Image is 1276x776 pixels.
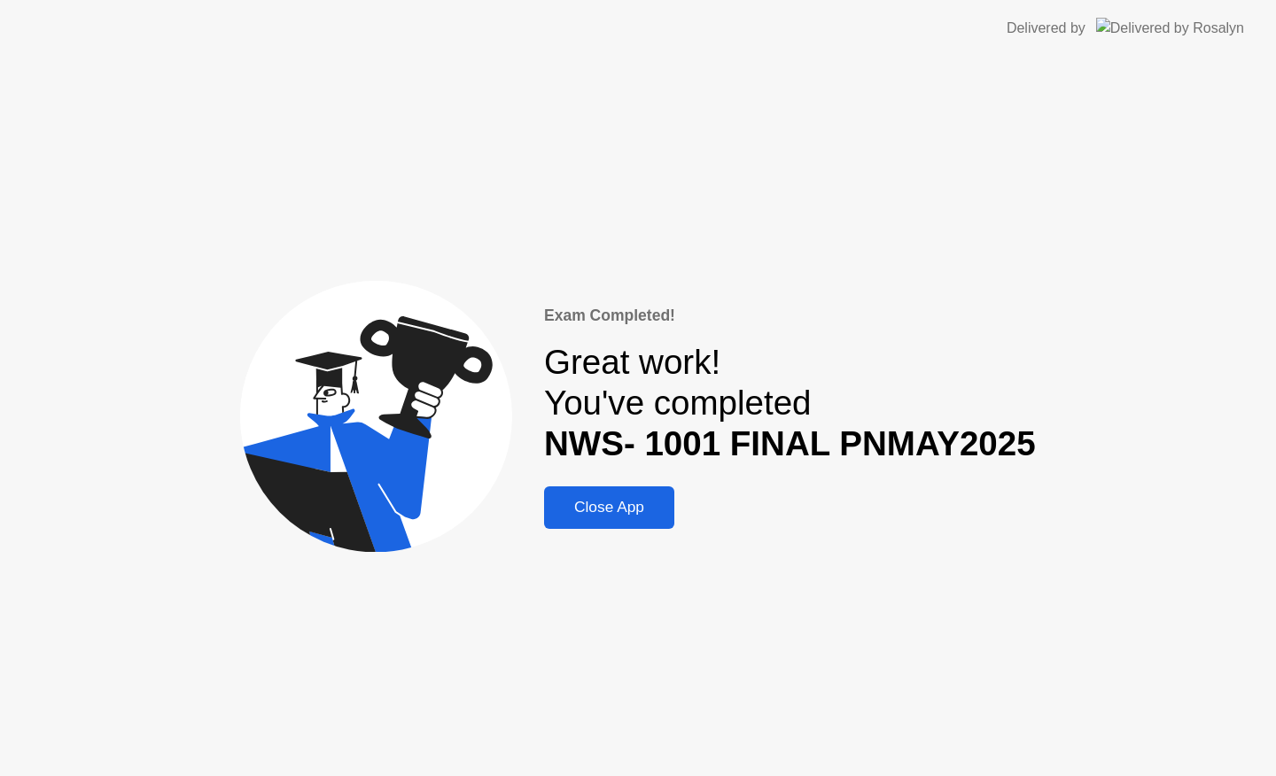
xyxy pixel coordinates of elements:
[549,498,669,516] div: Close App
[544,424,1036,462] b: NWS- 1001 FINAL PNMAY2025
[544,304,1036,327] div: Exam Completed!
[1096,18,1244,38] img: Delivered by Rosalyn
[544,342,1036,465] div: Great work! You've completed
[544,486,674,529] button: Close App
[1007,18,1085,39] div: Delivered by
